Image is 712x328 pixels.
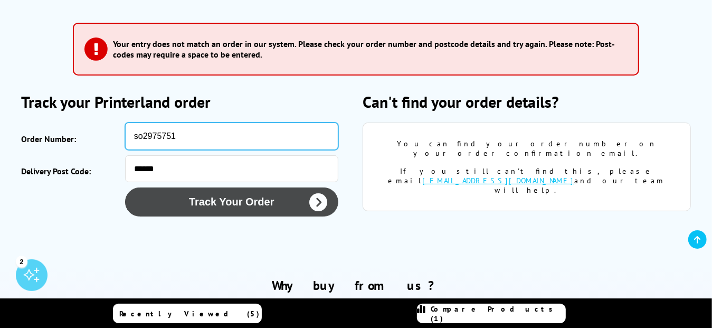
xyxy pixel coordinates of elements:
[120,309,260,318] span: Recently Viewed (5)
[21,91,349,112] h2: Track your Printerland order
[422,176,574,185] a: [EMAIL_ADDRESS][DOMAIN_NAME]
[16,256,27,267] div: 2
[363,91,690,112] h2: Can't find your order details?
[113,304,262,323] a: Recently Viewed (5)
[379,166,674,195] div: If you still can't find this, please email and our team will help.
[125,188,338,217] button: Track Your Order
[431,304,565,323] span: Compare Products (1)
[125,123,338,150] input: eg: SOA123456 or SO123456
[113,39,622,60] h3: Your entry does not match an order in our system. Please check your order number and postcode det...
[21,161,119,182] label: Delivery Post Code:
[379,139,674,158] div: You can find your order number on your order confirmation email.
[21,128,119,150] label: Order Number:
[21,277,690,294] h2: Why buy from us?
[417,304,566,323] a: Compare Products (1)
